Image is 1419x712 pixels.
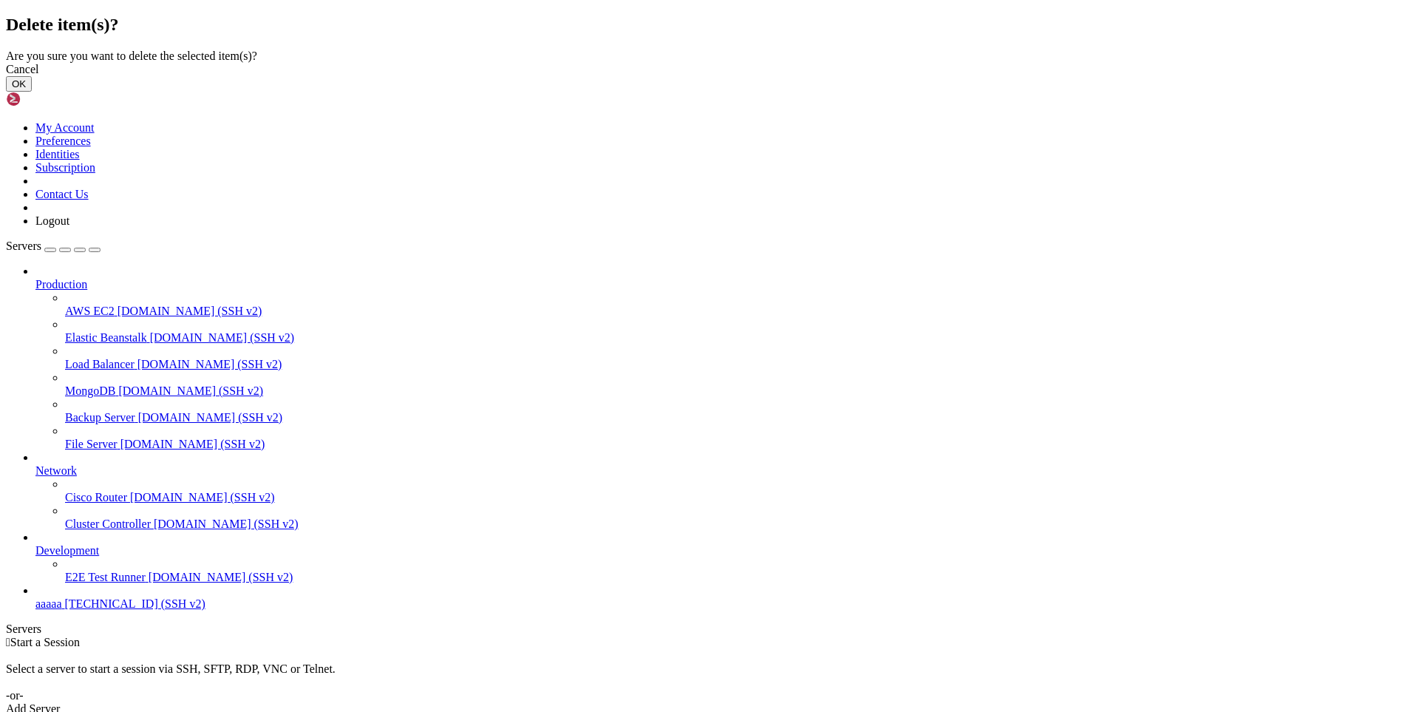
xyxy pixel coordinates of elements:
[35,161,95,174] a: Subscription
[35,544,99,557] span: Development
[6,649,1413,702] div: Select a server to start a session via SSH, SFTP, RDP, VNC or Telnet. -or-
[35,135,91,147] a: Preferences
[65,305,115,317] span: AWS EC2
[65,318,1413,345] li: Elastic Beanstalk [DOMAIN_NAME] (SSH v2)
[120,438,265,450] span: [DOMAIN_NAME] (SSH v2)
[65,411,1413,424] a: Backup Server [DOMAIN_NAME] (SSH v2)
[35,597,62,610] span: aaaaa
[6,63,1413,76] div: Cancel
[65,331,147,344] span: Elastic Beanstalk
[65,345,1413,371] li: Load Balancer [DOMAIN_NAME] (SSH v2)
[65,571,146,583] span: E2E Test Runner
[35,148,80,160] a: Identities
[35,464,1413,478] a: Network
[6,92,91,106] img: Shellngn
[6,50,1413,63] div: Are you sure you want to delete the selected item(s)?
[6,623,1413,636] div: Servers
[65,331,1413,345] a: Elastic Beanstalk [DOMAIN_NAME] (SSH v2)
[154,518,299,530] span: [DOMAIN_NAME] (SSH v2)
[35,464,77,477] span: Network
[35,597,1413,611] a: aaaaa [TECHNICAL_ID] (SSH v2)
[65,371,1413,398] li: MongoDB [DOMAIN_NAME] (SSH v2)
[130,491,275,504] span: [DOMAIN_NAME] (SSH v2)
[6,240,41,252] span: Servers
[150,331,295,344] span: [DOMAIN_NAME] (SSH v2)
[35,544,1413,557] a: Development
[138,411,283,424] span: [DOMAIN_NAME] (SSH v2)
[65,557,1413,584] li: E2E Test Runner [DOMAIN_NAME] (SSH v2)
[65,438,1413,451] a: File Server [DOMAIN_NAME] (SSH v2)
[6,76,32,92] button: OK
[65,597,205,610] span: [TECHNICAL_ID] (SSH v2)
[35,265,1413,451] li: Production
[65,358,135,370] span: Load Balancer
[65,398,1413,424] li: Backup Server [DOMAIN_NAME] (SSH v2)
[65,384,1413,398] a: MongoDB [DOMAIN_NAME] (SSH v2)
[65,305,1413,318] a: AWS EC2 [DOMAIN_NAME] (SSH v2)
[10,636,80,648] span: Start a Session
[35,278,87,291] span: Production
[65,291,1413,318] li: AWS EC2 [DOMAIN_NAME] (SSH v2)
[35,584,1413,611] li: aaaaa [TECHNICAL_ID] (SSH v2)
[65,358,1413,371] a: Load Balancer [DOMAIN_NAME] (SSH v2)
[118,384,263,397] span: [DOMAIN_NAME] (SSH v2)
[65,411,135,424] span: Backup Server
[6,240,101,252] a: Servers
[35,531,1413,584] li: Development
[65,571,1413,584] a: E2E Test Runner [DOMAIN_NAME] (SSH v2)
[137,358,282,370] span: [DOMAIN_NAME] (SSH v2)
[65,518,1413,531] a: Cluster Controller [DOMAIN_NAME] (SSH v2)
[65,504,1413,531] li: Cluster Controller [DOMAIN_NAME] (SSH v2)
[35,188,89,200] a: Contact Us
[65,424,1413,451] li: File Server [DOMAIN_NAME] (SSH v2)
[65,491,1413,504] a: Cisco Router [DOMAIN_NAME] (SSH v2)
[65,384,115,397] span: MongoDB
[6,636,10,648] span: 
[65,438,118,450] span: File Server
[35,278,1413,291] a: Production
[65,491,127,504] span: Cisco Router
[118,305,262,317] span: [DOMAIN_NAME] (SSH v2)
[6,15,1413,35] h2: Delete item(s)?
[149,571,293,583] span: [DOMAIN_NAME] (SSH v2)
[65,518,151,530] span: Cluster Controller
[35,214,69,227] a: Logout
[65,478,1413,504] li: Cisco Router [DOMAIN_NAME] (SSH v2)
[35,451,1413,531] li: Network
[35,121,95,134] a: My Account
